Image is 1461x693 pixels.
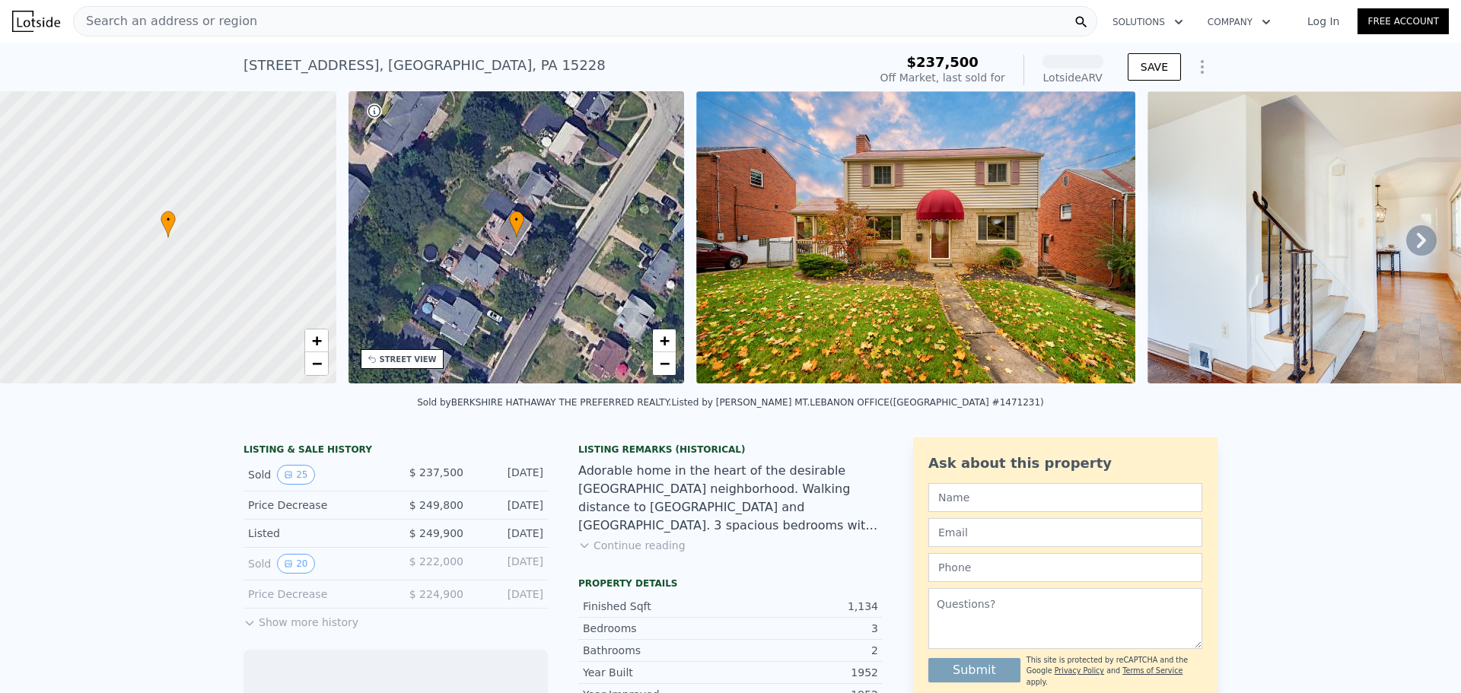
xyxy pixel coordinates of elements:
[248,587,384,602] div: Price Decrease
[74,12,257,30] span: Search an address or region
[476,526,543,541] div: [DATE]
[161,213,176,227] span: •
[730,643,878,658] div: 2
[1122,666,1182,675] a: Terms of Service
[12,11,60,32] img: Lotside
[1100,8,1195,36] button: Solutions
[583,599,730,614] div: Finished Sqft
[880,70,1005,85] div: Off Market, last sold for
[305,329,328,352] a: Zoom in
[660,354,670,373] span: −
[928,553,1202,582] input: Phone
[928,453,1202,474] div: Ask about this property
[578,577,883,590] div: Property details
[409,466,463,478] span: $ 237,500
[409,499,463,511] span: $ 249,800
[730,665,878,680] div: 1952
[277,554,314,574] button: View historical data
[1055,666,1104,675] a: Privacy Policy
[928,483,1202,512] input: Name
[409,555,463,567] span: $ 222,000
[730,599,878,614] div: 1,134
[578,443,883,456] div: Listing Remarks (Historical)
[248,554,384,574] div: Sold
[1187,52,1217,82] button: Show Options
[583,643,730,658] div: Bathrooms
[671,397,1043,408] div: Listed by [PERSON_NAME] MT.LEBANON OFFICE ([GEOGRAPHIC_DATA] #1471231)
[277,465,314,485] button: View historical data
[248,497,384,513] div: Price Decrease
[380,354,437,365] div: STREET VIEW
[409,527,463,539] span: $ 249,900
[1027,655,1202,688] div: This site is protected by reCAPTCHA and the Google and apply.
[1195,8,1283,36] button: Company
[248,526,384,541] div: Listed
[509,211,524,237] div: •
[409,588,463,600] span: $ 224,900
[1042,70,1103,85] div: Lotside ARV
[583,621,730,636] div: Bedrooms
[660,331,670,350] span: +
[578,538,686,553] button: Continue reading
[311,331,321,350] span: +
[928,518,1202,547] input: Email
[653,329,676,352] a: Zoom in
[476,554,543,574] div: [DATE]
[476,587,543,602] div: [DATE]
[509,213,524,227] span: •
[928,658,1020,682] button: Submit
[476,497,543,513] div: [DATE]
[1358,8,1449,34] a: Free Account
[243,443,548,459] div: LISTING & SALE HISTORY
[248,465,384,485] div: Sold
[696,91,1135,383] img: Sale: 98174913 Parcel: 92568031
[476,465,543,485] div: [DATE]
[305,352,328,375] a: Zoom out
[1128,53,1181,81] button: SAVE
[730,621,878,636] div: 3
[906,54,979,70] span: $237,500
[243,609,358,630] button: Show more history
[311,354,321,373] span: −
[1289,14,1358,29] a: Log In
[243,55,606,76] div: [STREET_ADDRESS] , [GEOGRAPHIC_DATA] , PA 15228
[653,352,676,375] a: Zoom out
[417,397,671,408] div: Sold by BERKSHIRE HATHAWAY THE PREFERRED REALTY .
[578,462,883,535] div: Adorable home in the heart of the desirable [GEOGRAPHIC_DATA] neighborhood. Walking distance to [...
[161,211,176,237] div: •
[583,665,730,680] div: Year Built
